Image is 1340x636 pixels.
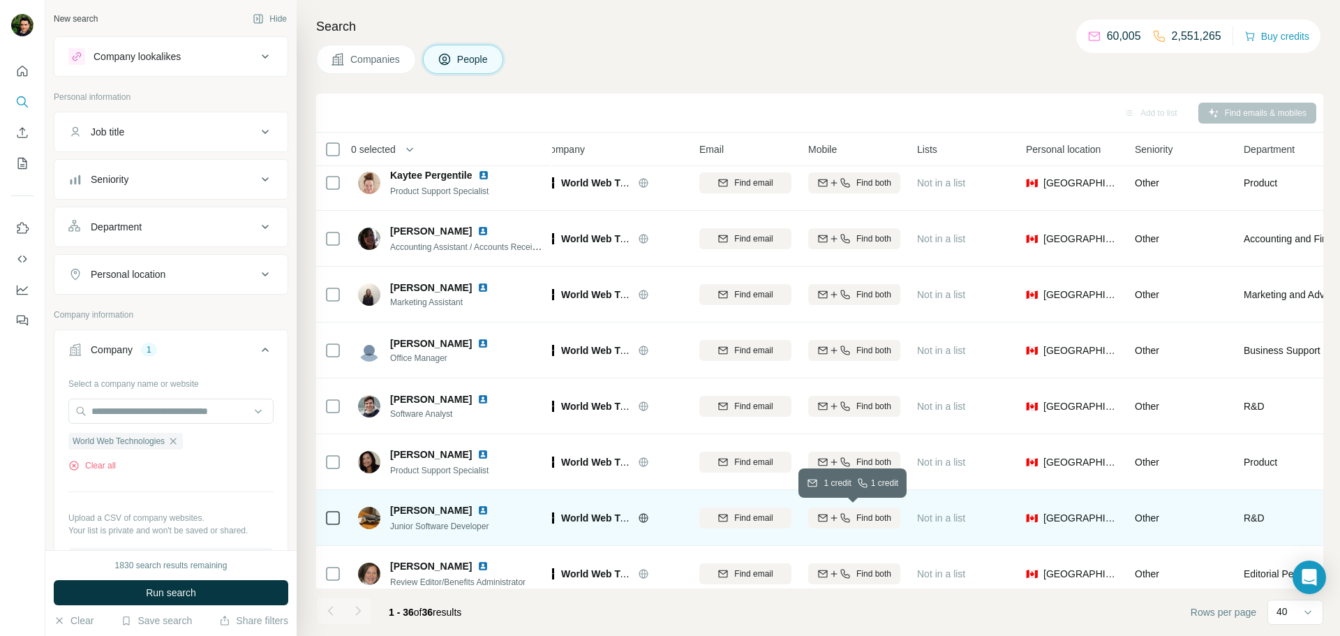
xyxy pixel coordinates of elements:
[358,172,380,194] img: Avatar
[734,232,773,245] span: Find email
[561,289,677,300] span: World Web Technologies
[561,457,677,468] span: World Web Technologies
[1026,567,1038,581] span: 🇨🇦
[699,228,791,249] button: Find email
[1244,399,1265,413] span: R&D
[808,228,900,249] button: Find both
[389,607,414,618] span: 1 - 36
[54,333,288,372] button: Company1
[561,345,677,356] span: World Web Technologies
[54,163,288,196] button: Seniority
[390,352,505,364] span: Office Manager
[390,522,489,531] span: Junior Software Developer
[478,170,489,181] img: LinkedIn logo
[358,507,380,529] img: Avatar
[477,338,489,349] img: LinkedIn logo
[1244,176,1277,190] span: Product
[808,396,900,417] button: Find both
[477,225,489,237] img: LinkedIn logo
[1244,455,1277,469] span: Product
[808,172,900,193] button: Find both
[73,435,165,448] span: World Web Technologies
[351,142,396,156] span: 0 selected
[1026,511,1038,525] span: 🇨🇦
[91,220,142,234] div: Department
[54,580,288,605] button: Run search
[917,568,965,579] span: Not in a list
[422,607,433,618] span: 36
[808,452,900,473] button: Find both
[243,8,297,29] button: Hide
[1043,511,1118,525] span: [GEOGRAPHIC_DATA]
[1244,142,1295,156] span: Department
[856,344,891,357] span: Find both
[54,210,288,244] button: Department
[390,466,489,475] span: Product Support Specialist
[917,401,965,412] span: Not in a list
[1135,457,1159,468] span: Other
[1135,568,1159,579] span: Other
[390,296,505,309] span: Marketing Assistant
[54,258,288,291] button: Personal location
[11,14,33,36] img: Avatar
[390,337,472,350] span: [PERSON_NAME]
[141,343,157,356] div: 1
[734,456,773,468] span: Find email
[1135,289,1159,300] span: Other
[68,524,274,537] p: Your list is private and won't be saved or shared.
[54,309,288,321] p: Company information
[477,449,489,460] img: LinkedIn logo
[1043,567,1118,581] span: [GEOGRAPHIC_DATA]
[808,508,900,528] button: Find both
[1276,605,1288,619] p: 40
[219,614,288,628] button: Share filters
[917,457,965,468] span: Not in a list
[1043,343,1118,357] span: [GEOGRAPHIC_DATA]
[1043,232,1118,246] span: [GEOGRAPHIC_DATA]
[1135,233,1159,244] span: Other
[917,512,965,524] span: Not in a list
[1244,511,1265,525] span: R&D
[1191,605,1256,619] span: Rows per page
[358,395,380,417] img: Avatar
[699,172,791,193] button: Find email
[11,277,33,302] button: Dashboard
[917,142,937,156] span: Lists
[917,345,965,356] span: Not in a list
[1135,177,1159,188] span: Other
[1293,561,1326,594] div: Open Intercom Messenger
[808,284,900,305] button: Find both
[1043,399,1118,413] span: [GEOGRAPHIC_DATA]
[115,559,228,572] div: 1830 search results remaining
[350,52,401,66] span: Companies
[1135,512,1159,524] span: Other
[1026,232,1038,246] span: 🇨🇦
[390,559,472,573] span: [PERSON_NAME]
[68,459,116,472] button: Clear all
[699,508,791,528] button: Find email
[54,13,98,25] div: New search
[358,228,380,250] img: Avatar
[734,288,773,301] span: Find email
[477,282,489,293] img: LinkedIn logo
[1107,28,1141,45] p: 60,005
[390,503,472,517] span: [PERSON_NAME]
[1135,345,1159,356] span: Other
[457,52,489,66] span: People
[856,232,891,245] span: Find both
[477,561,489,572] img: LinkedIn logo
[390,168,472,182] span: Kaytee Pergentile
[699,142,724,156] span: Email
[68,372,274,390] div: Select a company name or website
[734,568,773,580] span: Find email
[699,563,791,584] button: Find email
[390,392,472,406] span: [PERSON_NAME]
[1026,455,1038,469] span: 🇨🇦
[11,151,33,176] button: My lists
[358,339,380,362] img: Avatar
[477,505,489,516] img: LinkedIn logo
[390,186,489,196] span: Product Support Specialist
[389,607,461,618] span: results
[1244,27,1309,46] button: Buy credits
[1026,399,1038,413] span: 🇨🇦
